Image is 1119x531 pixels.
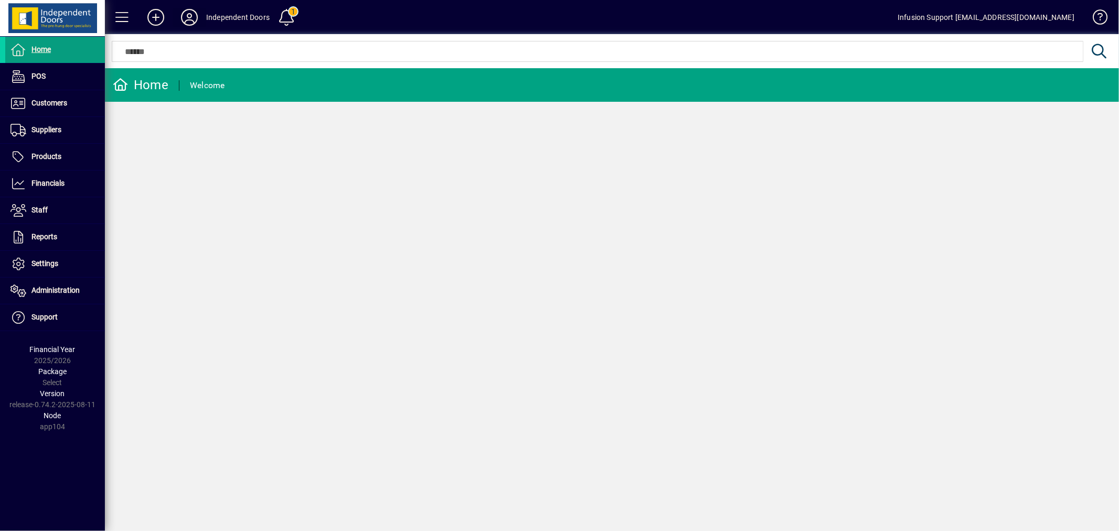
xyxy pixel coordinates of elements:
[139,8,173,27] button: Add
[40,389,65,398] span: Version
[31,72,46,80] span: POS
[31,286,80,294] span: Administration
[31,45,51,54] span: Home
[31,125,61,134] span: Suppliers
[5,224,105,250] a: Reports
[31,259,58,268] span: Settings
[5,63,105,90] a: POS
[5,117,105,143] a: Suppliers
[190,77,225,94] div: Welcome
[898,9,1074,26] div: Infusion Support [EMAIL_ADDRESS][DOMAIN_NAME]
[31,152,61,161] span: Products
[30,345,76,354] span: Financial Year
[38,367,67,376] span: Package
[31,99,67,107] span: Customers
[5,278,105,304] a: Administration
[5,304,105,331] a: Support
[206,9,270,26] div: Independent Doors
[31,179,65,187] span: Financials
[1085,2,1106,36] a: Knowledge Base
[31,313,58,321] span: Support
[5,144,105,170] a: Products
[173,8,206,27] button: Profile
[5,171,105,197] a: Financials
[31,232,57,241] span: Reports
[113,77,168,93] div: Home
[5,251,105,277] a: Settings
[5,197,105,224] a: Staff
[5,90,105,116] a: Customers
[31,206,48,214] span: Staff
[44,411,61,420] span: Node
